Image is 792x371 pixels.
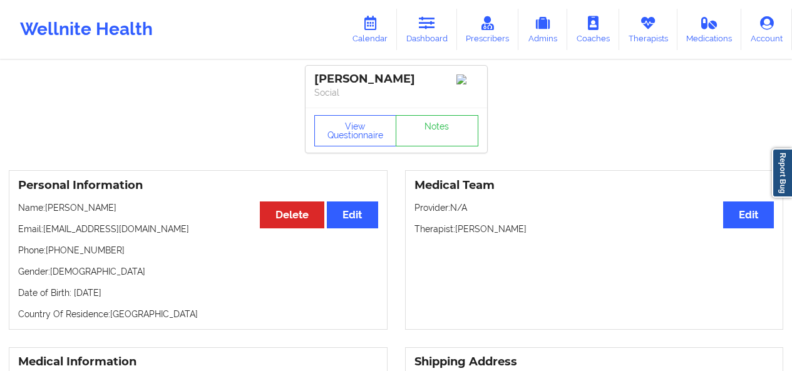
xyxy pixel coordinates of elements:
p: Phone: [PHONE_NUMBER] [18,244,378,257]
h3: Shipping Address [414,355,774,369]
p: Therapist: [PERSON_NAME] [414,223,774,235]
button: Edit [723,201,774,228]
a: Coaches [567,9,619,50]
p: Gender: [DEMOGRAPHIC_DATA] [18,265,378,278]
img: Image%2Fplaceholer-image.png [456,74,478,84]
h3: Personal Information [18,178,378,193]
p: Country Of Residence: [GEOGRAPHIC_DATA] [18,308,378,320]
a: Prescribers [457,9,519,50]
a: Calendar [343,9,397,50]
button: View Questionnaire [314,115,397,146]
a: Therapists [619,9,677,50]
a: Admins [518,9,567,50]
a: Dashboard [397,9,457,50]
a: Medications [677,9,742,50]
a: Report Bug [772,148,792,198]
h3: Medical Team [414,178,774,193]
button: Delete [260,201,324,228]
a: Account [741,9,792,50]
p: Provider: N/A [414,201,774,214]
div: [PERSON_NAME] [314,72,478,86]
p: Date of Birth: [DATE] [18,287,378,299]
button: Edit [327,201,378,228]
p: Social [314,86,478,99]
p: Name: [PERSON_NAME] [18,201,378,214]
p: Email: [EMAIL_ADDRESS][DOMAIN_NAME] [18,223,378,235]
h3: Medical Information [18,355,378,369]
a: Notes [396,115,478,146]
